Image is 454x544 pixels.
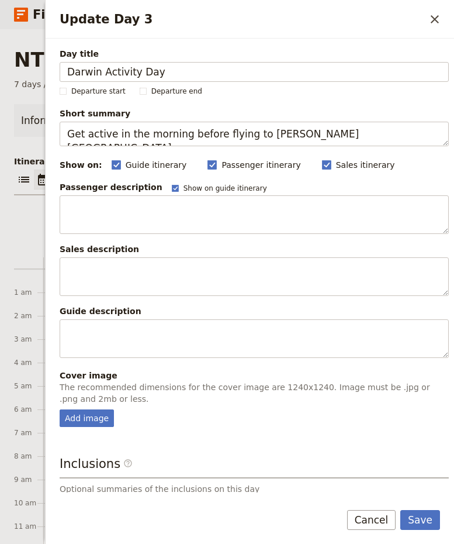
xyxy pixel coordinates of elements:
[347,510,396,530] button: Cancel
[60,108,449,119] span: Short summary
[123,459,133,468] span: ​
[14,104,85,137] a: Information
[14,5,100,25] a: Fieldbook
[151,87,202,96] span: Departure end
[14,522,43,531] div: 11 am
[14,156,440,167] p: Itinerary view
[221,159,300,171] span: Passenger itinerary
[60,11,425,28] h2: Update Day 3
[14,288,43,297] div: 1 am
[14,311,43,321] div: 2 am
[60,243,139,255] label: Sales description
[183,184,267,193] span: Show on guide itinerary
[14,78,82,90] span: 7 days / 6 nights
[14,335,43,344] div: 3 am
[336,159,395,171] span: Sales itinerary
[60,62,449,82] input: Day title
[60,159,102,171] div: Show on:
[123,459,133,473] span: ​
[60,483,449,495] p: Optional summaries of the inclusions on this day
[71,87,126,96] span: Departure start
[60,381,449,405] p: The recommended dimensions for the cover image are 1240x1240. Image must be .jpg or .png and 2mb ...
[34,170,53,190] button: Calendar view
[60,122,449,146] textarea: Short summary
[60,305,141,317] label: Guide description
[126,159,187,171] span: Guide itinerary
[14,452,43,461] div: 8 am
[14,170,34,190] button: List view
[14,475,43,484] div: 9 am
[14,48,208,71] h1: NT - Reef to Rock
[60,409,114,427] div: Add image
[14,498,43,508] div: 10 am
[60,370,449,381] div: Cover image
[425,9,445,29] button: Close drawer
[60,48,449,60] span: Day title
[14,358,43,367] div: 4 am
[14,381,43,391] div: 5 am
[14,405,43,414] div: 6 am
[60,455,449,478] h3: Inclusions
[14,428,43,438] div: 7 am
[60,181,162,193] label: Passenger description
[400,510,440,530] button: Save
